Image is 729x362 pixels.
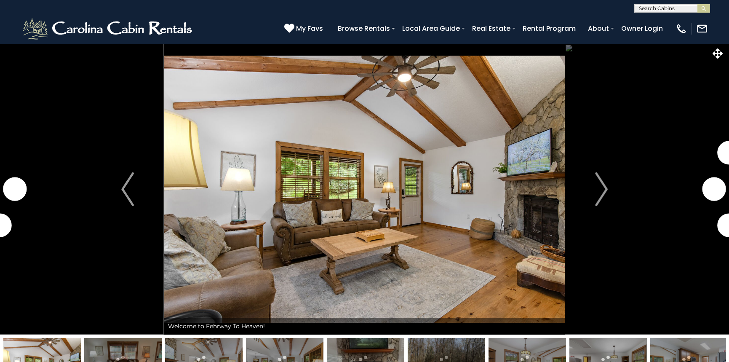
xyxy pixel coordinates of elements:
[696,23,708,35] img: mail-regular-white.png
[676,23,687,35] img: phone-regular-white.png
[334,21,394,36] a: Browse Rentals
[398,21,464,36] a: Local Area Guide
[617,21,667,36] a: Owner Login
[595,172,608,206] img: arrow
[21,16,196,41] img: White-1-2.png
[518,21,580,36] a: Rental Program
[296,23,323,34] span: My Favs
[284,23,325,34] a: My Favs
[565,44,638,335] button: Next
[584,21,613,36] a: About
[121,172,134,206] img: arrow
[91,44,164,335] button: Previous
[164,318,565,335] div: Welcome to Fehrway To Heaven!
[468,21,515,36] a: Real Estate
